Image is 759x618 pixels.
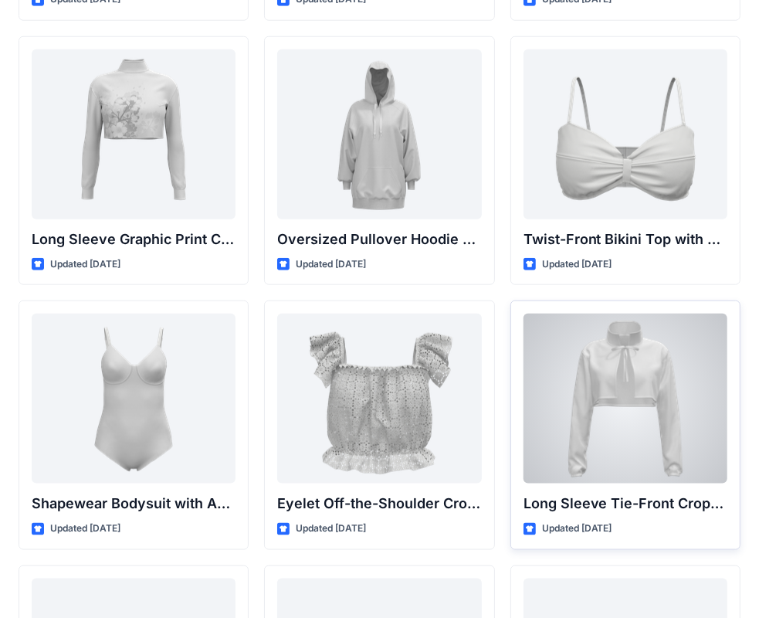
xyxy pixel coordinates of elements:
[296,256,366,273] p: Updated [DATE]
[50,256,120,273] p: Updated [DATE]
[277,49,481,219] a: Oversized Pullover Hoodie with Front Pocket
[542,256,612,273] p: Updated [DATE]
[277,493,481,514] p: Eyelet Off-the-Shoulder Crop Top with Ruffle Straps
[524,493,727,514] p: Long Sleeve Tie-Front Cropped Shrug
[32,493,235,514] p: Shapewear Bodysuit with Adjustable Straps
[32,314,235,484] a: Shapewear Bodysuit with Adjustable Straps
[277,229,481,250] p: Oversized Pullover Hoodie with Front Pocket
[296,521,366,537] p: Updated [DATE]
[32,229,235,250] p: Long Sleeve Graphic Print Cropped Turtleneck
[50,521,120,537] p: Updated [DATE]
[524,314,727,484] a: Long Sleeve Tie-Front Cropped Shrug
[542,521,612,537] p: Updated [DATE]
[277,314,481,484] a: Eyelet Off-the-Shoulder Crop Top with Ruffle Straps
[524,229,727,250] p: Twist-Front Bikini Top with Thin Straps
[32,49,235,219] a: Long Sleeve Graphic Print Cropped Turtleneck
[524,49,727,219] a: Twist-Front Bikini Top with Thin Straps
